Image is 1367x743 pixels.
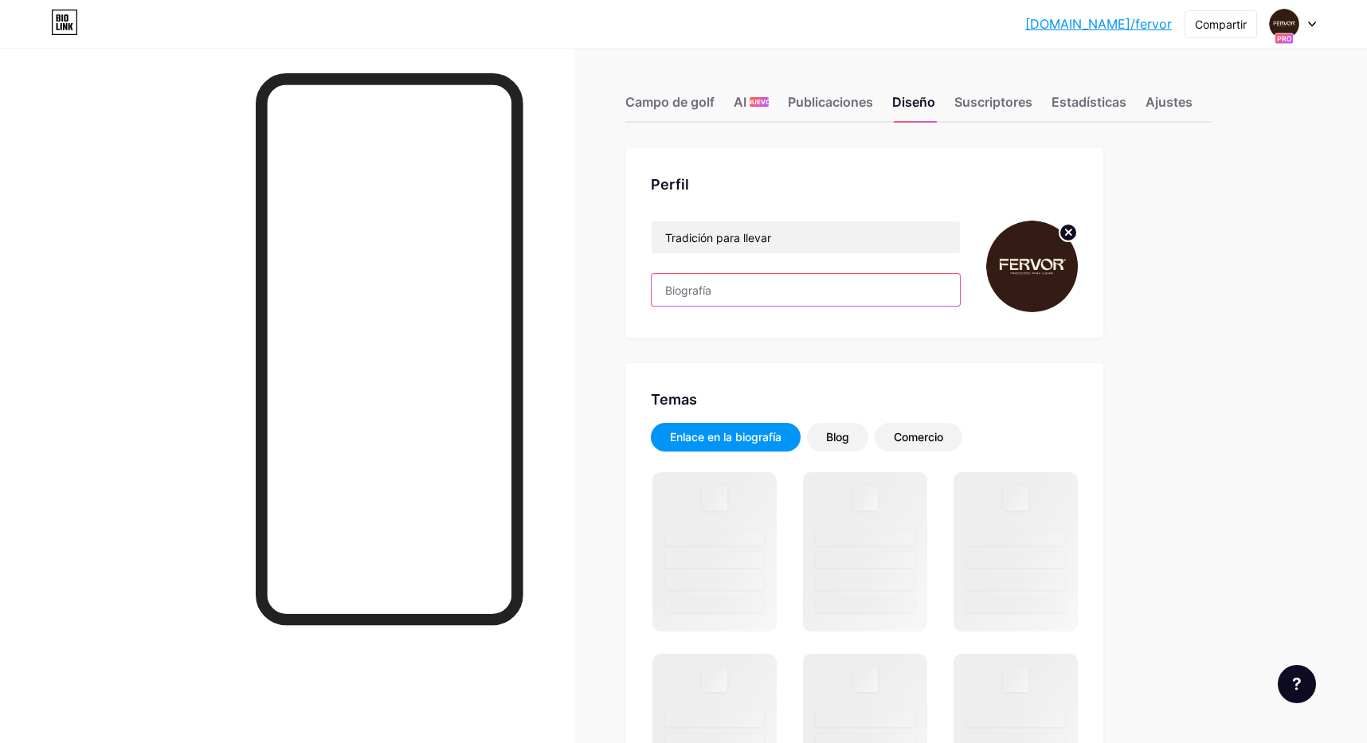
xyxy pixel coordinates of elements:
input: Biografía [652,274,960,306]
font: Estadísticas [1052,94,1126,110]
font: Diseño [892,94,935,110]
a: [DOMAIN_NAME]/fervor [1025,14,1172,33]
font: Ajustes [1146,94,1193,110]
font: Publicaciones [788,94,873,110]
font: Temas [651,391,697,408]
font: Blog [826,430,849,444]
img: fervor [1269,9,1299,39]
font: Campo de golf [625,94,715,110]
font: Enlace en la biografía [670,430,781,444]
font: Perfil [651,176,689,193]
input: Nombre [652,221,960,253]
font: Compartir [1195,18,1247,31]
font: Comercio [894,430,943,444]
font: [DOMAIN_NAME]/fervor [1025,16,1172,32]
img: fervor [986,221,1078,312]
font: AI [734,94,746,110]
font: NUEVO [747,98,770,106]
font: Suscriptores [954,94,1032,110]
